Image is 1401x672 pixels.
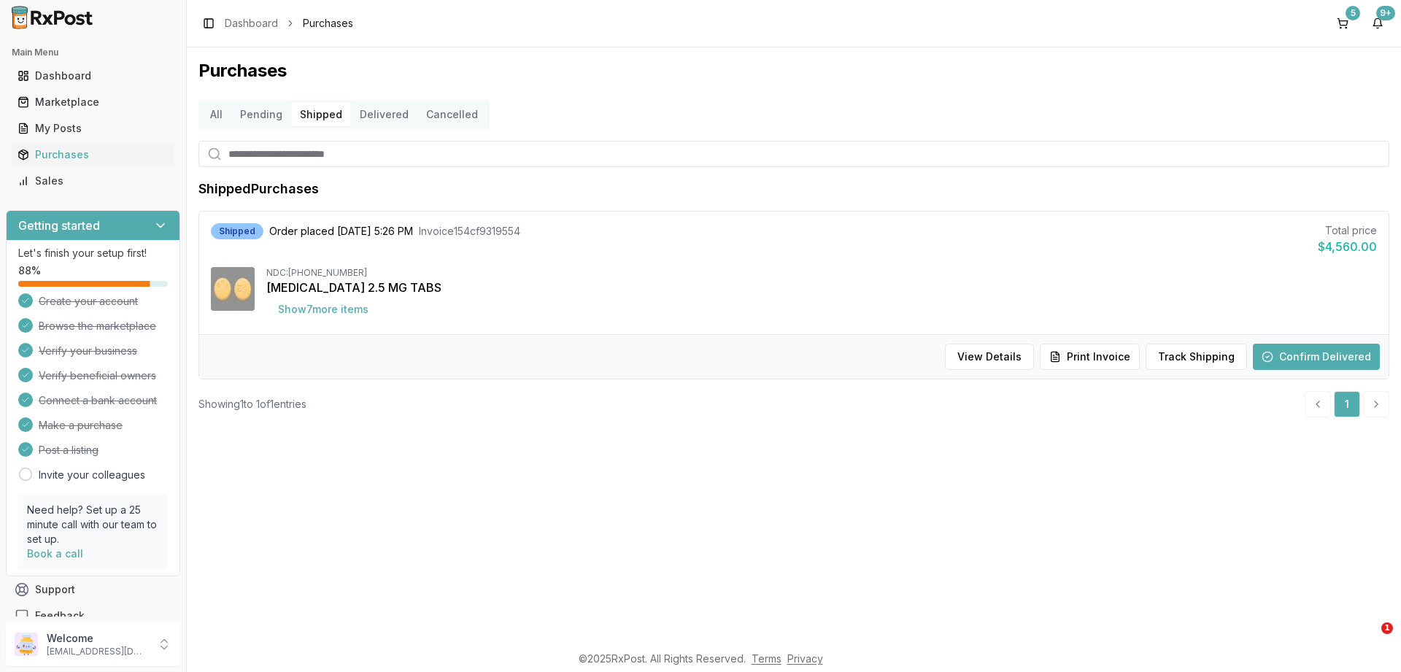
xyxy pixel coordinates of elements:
[39,418,123,433] span: Make a purchase
[198,397,306,412] div: Showing 1 to 1 of 1 entries
[419,224,520,239] span: Invoice 154cf9319554
[18,95,169,109] div: Marketplace
[39,294,138,309] span: Create your account
[1334,391,1360,417] a: 1
[47,646,148,657] p: [EMAIL_ADDRESS][DOMAIN_NAME]
[266,267,1377,279] div: NDC: [PHONE_NUMBER]
[6,117,180,140] button: My Posts
[291,103,351,126] button: Shipped
[12,63,174,89] a: Dashboard
[945,344,1034,370] button: View Details
[1376,6,1395,20] div: 9+
[211,223,263,239] div: Shipped
[303,16,353,31] span: Purchases
[1305,391,1389,417] nav: pagination
[18,69,169,83] div: Dashboard
[211,267,255,311] img: Eliquis 2.5 MG TABS
[198,59,1389,82] h1: Purchases
[18,246,168,260] p: Let's finish your setup first!
[12,47,174,58] h2: Main Menu
[6,6,99,29] img: RxPost Logo
[47,631,148,646] p: Welcome
[18,217,100,234] h3: Getting started
[12,168,174,194] a: Sales
[225,16,278,31] a: Dashboard
[1146,344,1247,370] button: Track Shipping
[1318,238,1377,255] div: $4,560.00
[39,368,156,383] span: Verify beneficial owners
[1381,622,1393,634] span: 1
[266,296,380,323] button: Show7more items
[1351,622,1386,657] iframe: Intercom live chat
[1346,6,1360,20] div: 5
[12,115,174,142] a: My Posts
[269,224,413,239] span: Order placed [DATE] 5:26 PM
[39,443,99,457] span: Post a listing
[6,169,180,193] button: Sales
[225,16,353,31] nav: breadcrumb
[198,179,319,199] h1: Shipped Purchases
[1318,223,1377,238] div: Total price
[12,142,174,168] a: Purchases
[6,603,180,629] button: Feedback
[39,319,156,333] span: Browse the marketplace
[231,103,291,126] button: Pending
[266,279,1377,296] div: [MEDICAL_DATA] 2.5 MG TABS
[39,393,157,408] span: Connect a bank account
[18,121,169,136] div: My Posts
[35,609,85,623] span: Feedback
[1331,12,1354,35] button: 5
[1253,344,1380,370] button: Confirm Delivered
[18,147,169,162] div: Purchases
[6,90,180,114] button: Marketplace
[1040,344,1140,370] button: Print Invoice
[12,89,174,115] a: Marketplace
[39,468,145,482] a: Invite your colleagues
[201,103,231,126] button: All
[6,576,180,603] button: Support
[15,633,38,656] img: User avatar
[1366,12,1389,35] button: 9+
[752,652,781,665] a: Terms
[417,103,487,126] button: Cancelled
[787,652,823,665] a: Privacy
[39,344,137,358] span: Verify your business
[18,263,41,278] span: 88 %
[27,503,159,547] p: Need help? Set up a 25 minute call with our team to set up.
[27,547,83,560] a: Book a call
[351,103,417,126] button: Delivered
[6,64,180,88] button: Dashboard
[6,143,180,166] button: Purchases
[18,174,169,188] div: Sales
